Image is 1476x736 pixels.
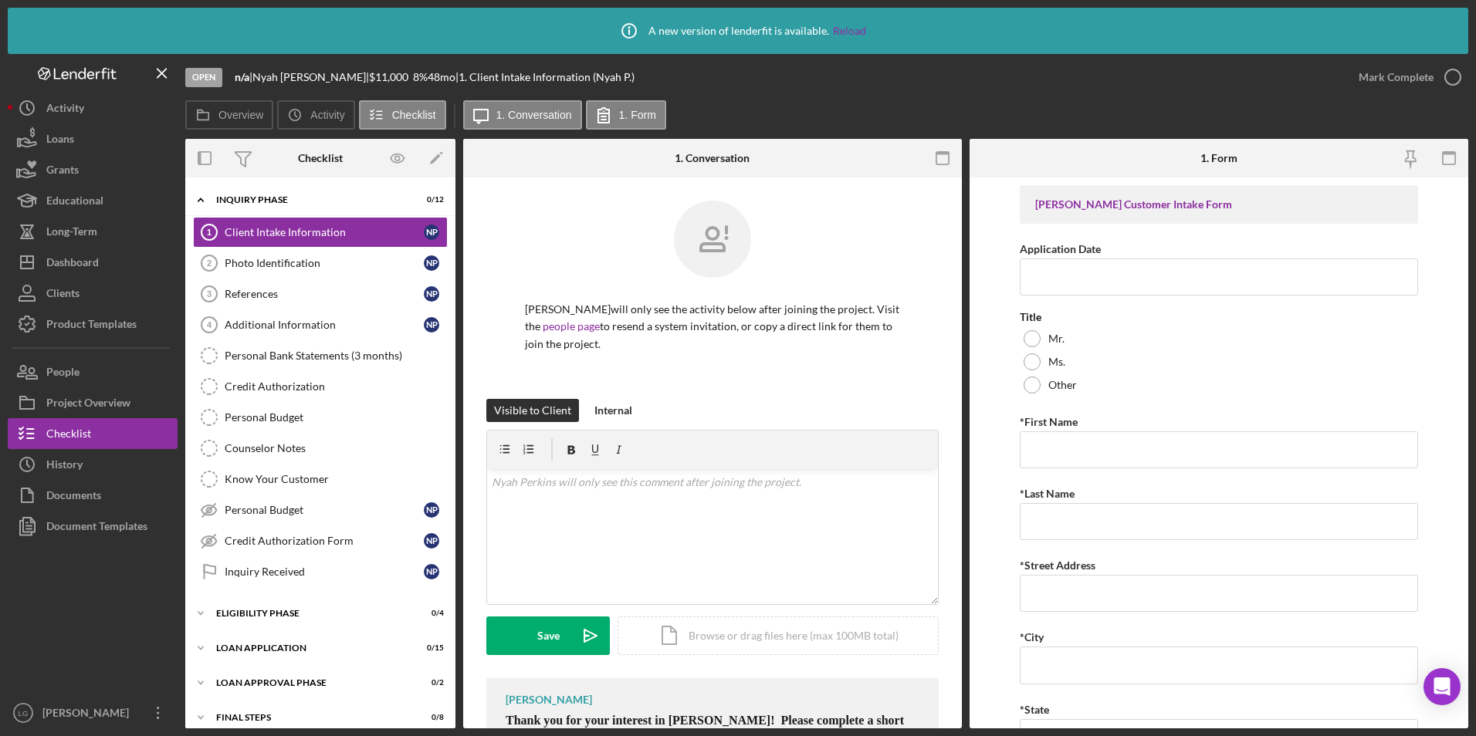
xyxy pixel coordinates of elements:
[216,609,405,618] div: Eligibility Phase
[46,449,83,484] div: History
[486,399,579,422] button: Visible to Client
[455,71,635,83] div: | 1. Client Intake Information (Nyah P.)
[225,566,424,578] div: Inquiry Received
[8,185,178,216] a: Educational
[46,309,137,343] div: Product Templates
[586,100,666,130] button: 1. Form
[8,356,178,387] button: People
[587,399,640,422] button: Internal
[8,154,178,185] button: Grants
[506,694,592,706] div: [PERSON_NAME]
[8,93,178,123] button: Activity
[1020,559,1095,572] label: *Street Address
[416,195,444,204] div: 0 / 12
[525,301,900,353] p: [PERSON_NAME] will only see the activity below after joining the project. Visit the to resend a s...
[8,418,178,449] button: Checklist
[494,399,571,422] div: Visible to Client
[46,418,91,453] div: Checklist
[1200,152,1237,164] div: 1. Form
[310,109,344,121] label: Activity
[225,504,424,516] div: Personal Budget
[193,309,448,340] a: 4Additional InformationNP
[207,320,212,329] tspan: 4
[610,12,866,50] div: A new version of lenderfit is available.
[46,216,97,251] div: Long-Term
[416,643,444,653] div: 0 / 15
[8,697,178,728] button: LG[PERSON_NAME]
[594,399,632,422] div: Internal
[207,258,212,268] tspan: 2
[193,525,448,556] a: Credit Authorization FormNP
[1020,703,1049,716] label: *State
[252,71,369,83] div: Nyah [PERSON_NAME] |
[1359,62,1434,93] div: Mark Complete
[46,93,84,127] div: Activity
[216,678,405,687] div: Loan Approval Phase
[225,380,447,393] div: Credit Authorization
[1048,379,1077,391] label: Other
[537,616,560,655] div: Save
[496,109,572,121] label: 1. Conversation
[428,71,455,83] div: 48 mo
[369,70,408,83] span: $11,000
[424,502,439,518] div: N P
[8,387,178,418] a: Project Overview
[833,25,866,37] a: Reload
[225,411,447,424] div: Personal Budget
[8,309,178,339] button: Product Templates
[8,216,178,247] button: Long-Term
[193,279,448,309] a: 3ReferencesNP
[235,71,252,83] div: |
[19,709,29,717] text: LG
[46,278,80,312] div: Clients
[46,511,147,545] div: Document Templates
[46,247,99,282] div: Dashboard
[8,480,178,511] a: Documents
[424,255,439,271] div: N P
[543,319,600,333] a: people page
[1020,242,1101,255] label: Application Date
[1424,668,1461,705] div: Open Intercom Messenger
[1048,356,1065,368] label: Ms.
[416,609,444,618] div: 0 / 4
[8,123,178,154] button: Loans
[207,228,212,237] tspan: 1
[46,123,74,158] div: Loans
[1343,62,1468,93] button: Mark Complete
[225,535,424,547] div: Credit Authorization Form
[225,442,447,454] div: Counselor Notes
[193,340,448,371] a: Personal Bank Statements (3 months)
[185,100,273,130] button: Overview
[424,564,439,579] div: N P
[1020,487,1075,500] label: *Last Name
[416,678,444,687] div: 0 / 2
[225,473,447,485] div: Know Your Customer
[392,109,436,121] label: Checklist
[8,449,178,480] a: History
[359,100,446,130] button: Checklist
[1020,311,1419,323] div: Title
[39,697,139,732] div: [PERSON_NAME]
[463,100,582,130] button: 1. Conversation
[424,317,439,333] div: N P
[185,68,222,87] div: Open
[193,248,448,279] a: 2Photo IdentificationNP
[8,247,178,278] button: Dashboard
[207,289,212,299] tspan: 3
[193,433,448,464] a: Counselor Notes
[1048,333,1065,345] label: Mr.
[193,556,448,587] a: Inquiry ReceivedNP
[225,319,424,331] div: Additional Information
[486,616,610,655] button: Save
[193,495,448,525] a: Personal BudgetNP
[46,356,80,391] div: People
[8,278,178,309] button: Clients
[416,713,444,722] div: 0 / 8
